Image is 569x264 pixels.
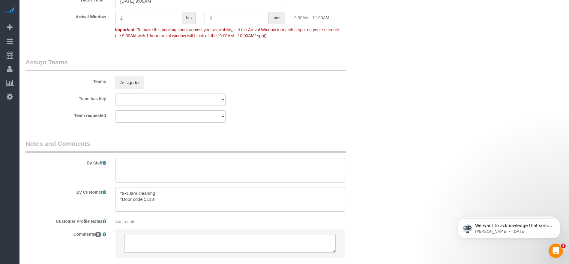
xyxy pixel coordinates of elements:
label: Team requested [21,110,111,118]
label: By Staff [21,158,111,166]
div: 9:00AM - 11:00AM [290,12,379,21]
iframe: Intercom live chat [549,244,563,258]
label: Team has key [21,94,111,102]
span: hrs [182,12,196,24]
span: 4 [561,244,566,248]
label: Arrival Window [21,12,111,20]
button: Assign to [115,76,144,89]
label: Teams [21,76,111,84]
span: To make this booking count against your availability, set the Arrival Window to match a spot on y... [115,27,339,38]
span: We want to acknowledge that some users may be experiencing lag or slower performance in our softw... [26,17,103,100]
span: 0 [95,232,101,237]
img: Automaid Logo [4,6,16,14]
strong: Important: [115,27,136,32]
span: mins [269,12,285,24]
label: By Customer [21,187,111,195]
label: Comments [21,229,111,237]
p: Message from Ellie, sent 3d ago [26,23,103,29]
legend: Notes and Comments [25,139,346,153]
legend: Assign Teams [25,58,346,71]
label: Customer Profile Notes [21,216,111,224]
span: Add a note [115,219,136,224]
iframe: Intercom notifications message [449,206,569,248]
